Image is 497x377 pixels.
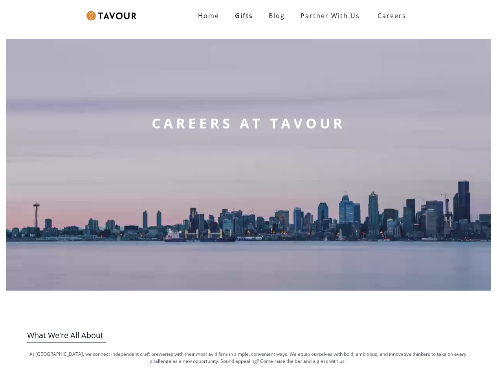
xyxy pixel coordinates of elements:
[293,8,368,24] a: partner with us
[190,8,227,24] a: Home
[27,328,469,342] h3: What We're All About
[152,114,345,133] strong: CAREERS AT TAVOUR
[27,351,469,365] p: At [GEOGRAPHIC_DATA], we connect independent craft breweries with their most avid fans in simple,...
[261,8,293,24] a: Blog
[198,11,219,20] strong: Home
[378,8,406,24] strong: Careers
[368,5,412,27] a: Careers
[227,8,261,24] a: Gifts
